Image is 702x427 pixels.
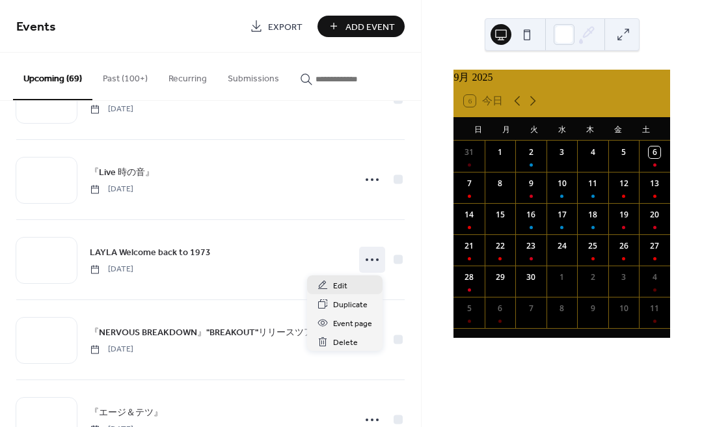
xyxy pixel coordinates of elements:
span: Event page [333,317,372,331]
span: [DATE] [90,344,133,355]
div: 火 [520,117,548,141]
div: 9月 2025 [453,70,670,85]
span: Add Event [345,20,395,34]
div: 土 [632,117,660,141]
div: 17 [556,209,568,221]
div: 21 [463,240,475,252]
a: LAYLA Welcome back to 1973 [90,245,211,260]
span: Duplicate [333,298,368,312]
div: 8 [556,303,568,314]
div: 日 [464,117,492,141]
button: Add Event [317,16,405,37]
span: [DATE] [90,184,133,195]
div: 6 [494,303,506,314]
span: [DATE] [90,103,133,115]
div: 30 [525,271,537,283]
button: Upcoming (69) [13,53,92,100]
div: 7 [463,178,475,189]
div: 4 [587,146,599,158]
div: 11 [649,303,660,314]
span: Edit [333,279,347,293]
div: 12 [618,178,630,189]
div: 1 [494,146,506,158]
div: 18 [587,209,599,221]
div: 25 [587,240,599,252]
div: 4 [649,271,660,283]
button: Past (100+) [92,53,158,99]
span: Export [268,20,303,34]
div: 10 [556,178,568,189]
div: 6 [649,146,660,158]
div: 29 [494,271,506,283]
a: Export [240,16,312,37]
div: 2 [525,146,537,158]
div: 16 [525,209,537,221]
span: Delete [333,336,358,350]
button: Recurring [158,53,217,99]
div: 7 [525,303,537,314]
div: 22 [494,240,506,252]
div: 26 [618,240,630,252]
div: 5 [618,146,630,158]
div: 8 [494,178,506,189]
span: 『エージ＆テツ』 [90,406,163,420]
div: 19 [618,209,630,221]
button: Submissions [217,53,290,99]
div: 15 [494,209,506,221]
div: 9 [525,178,537,189]
div: 31 [463,146,475,158]
a: 『NERVOUS BREAKDOWN』"BREAKOUT"リリースツアー！！ [90,325,340,340]
span: LAYLA Welcome back to 1973 [90,246,211,260]
a: 『Live 時の音』 [90,165,154,180]
span: Events [16,14,56,40]
div: 13 [649,178,660,189]
div: 3 [556,146,568,158]
div: 木 [576,117,604,141]
div: 5 [463,303,475,314]
a: 『エージ＆テツ』 [90,405,163,420]
div: 3 [618,271,630,283]
span: 『Live 時の音』 [90,166,154,180]
div: 28 [463,271,475,283]
div: 14 [463,209,475,221]
div: 水 [548,117,576,141]
div: 2 [587,271,599,283]
div: 20 [649,209,660,221]
div: 1 [556,271,568,283]
div: 24 [556,240,568,252]
div: 11 [587,178,599,189]
span: [DATE] [90,264,133,275]
div: 23 [525,240,537,252]
div: 27 [649,240,660,252]
div: 月 [492,117,520,141]
span: 『NERVOUS BREAKDOWN』"BREAKOUT"リリースツアー！！ [90,326,340,340]
div: 金 [604,117,632,141]
div: 10 [618,303,630,314]
div: 9 [587,303,599,314]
